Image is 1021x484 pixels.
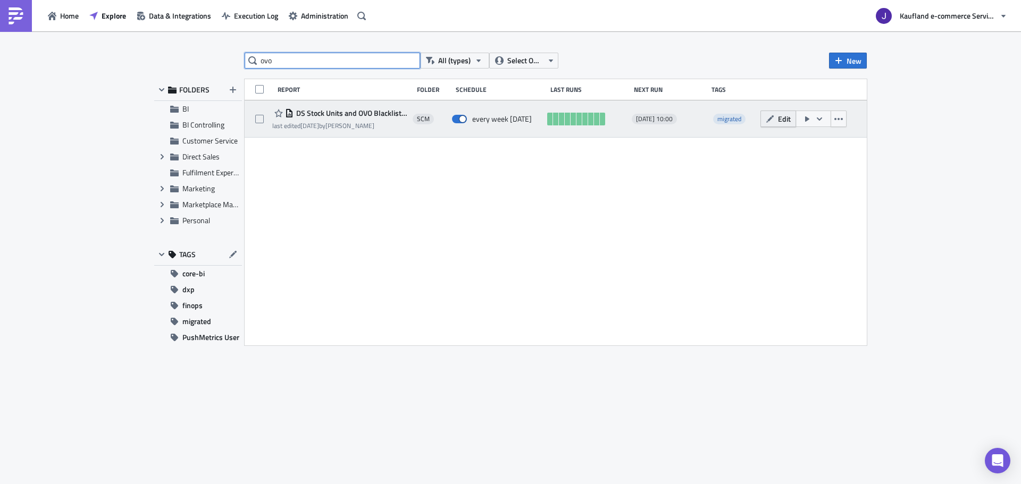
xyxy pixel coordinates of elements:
[234,10,278,21] span: Execution Log
[847,55,861,66] span: New
[154,298,242,313] button: finops
[713,114,746,124] span: migrated
[760,111,796,127] button: Edit
[875,7,893,25] img: Avatar
[278,86,412,94] div: Report
[550,86,629,94] div: Last Runs
[154,329,242,345] button: PushMetrics User
[154,266,242,282] button: core-bi
[7,7,24,24] img: PushMetrics
[634,86,707,94] div: Next Run
[417,86,450,94] div: Folder
[985,448,1010,473] div: Open Intercom Messenger
[829,53,867,69] button: New
[301,10,348,21] span: Administration
[507,55,543,66] span: Select Owner
[456,86,545,94] div: Schedule
[131,7,216,24] button: Data & Integrations
[438,55,471,66] span: All (types)
[149,10,211,21] span: Data & Integrations
[182,135,238,146] span: Customer Service
[182,103,189,114] span: BI
[154,313,242,329] button: migrated
[154,282,242,298] button: dxp
[182,199,265,210] span: Marketplace Management
[60,10,79,21] span: Home
[182,167,250,178] span: Fulfilment Experience
[712,86,756,94] div: Tags
[272,122,407,130] div: last edited by [PERSON_NAME]
[182,329,239,345] span: PushMetrics User
[182,215,210,226] span: Personal
[179,250,196,259] span: TAGS
[636,115,673,123] span: [DATE] 10:00
[900,10,995,21] span: Kaufland e-commerce Services GmbH & Co. KG
[245,53,420,69] input: Search Reports
[182,151,220,162] span: Direct Sales
[182,183,215,194] span: Marketing
[182,266,205,282] span: core-bi
[472,114,532,124] div: every week on Monday
[84,7,131,24] button: Explore
[182,282,195,298] span: dxp
[489,53,558,69] button: Select Owner
[717,114,741,124] span: migrated
[300,121,319,131] time: 2025-06-23T07:53:17Z
[43,7,84,24] button: Home
[182,313,211,329] span: migrated
[182,298,203,313] span: finops
[294,108,407,118] span: DS Stock Units and OVO Blacklisted Items
[417,115,430,123] span: SCM
[283,7,354,24] button: Administration
[182,119,224,130] span: BI Controlling
[420,53,489,69] button: All (types)
[778,113,791,124] span: Edit
[216,7,283,24] button: Execution Log
[869,4,1013,28] button: Kaufland e-commerce Services GmbH & Co. KG
[179,85,210,95] span: FOLDERS
[102,10,126,21] span: Explore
